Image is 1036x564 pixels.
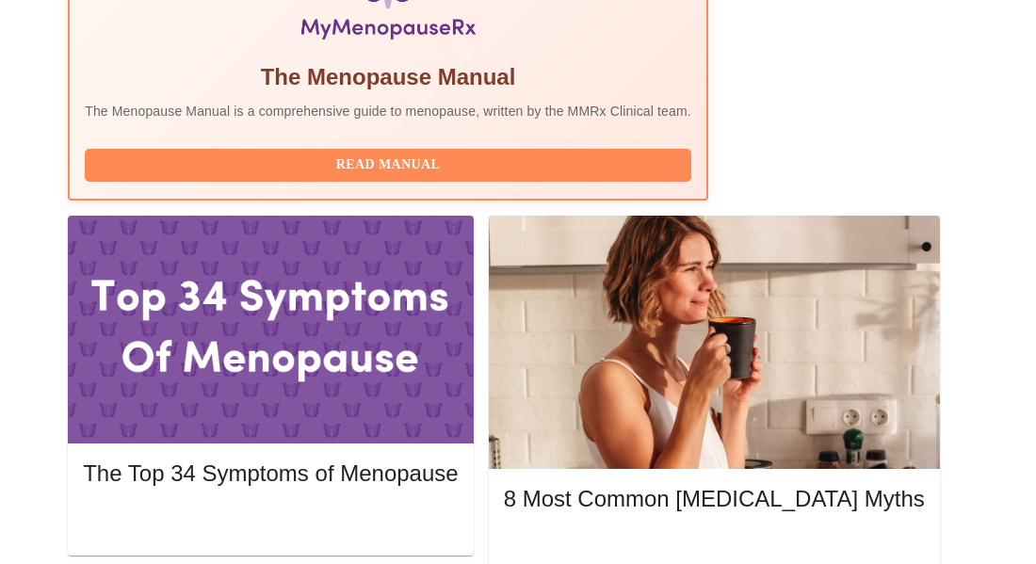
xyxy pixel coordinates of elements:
[523,537,906,560] span: Read More
[83,512,462,528] a: Read More
[85,102,691,121] p: The Menopause Manual is a comprehensive guide to menopause, written by the MMRx Clinical team.
[85,62,691,92] h5: The Menopause Manual
[85,155,696,171] a: Read Manual
[104,153,672,177] span: Read Manual
[102,510,439,534] span: Read More
[504,484,925,514] h5: 8 Most Common [MEDICAL_DATA] Myths
[85,149,691,182] button: Read Manual
[83,459,458,489] h5: The Top 34 Symptoms of Menopause
[83,506,458,539] button: Read More
[504,539,930,555] a: Read More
